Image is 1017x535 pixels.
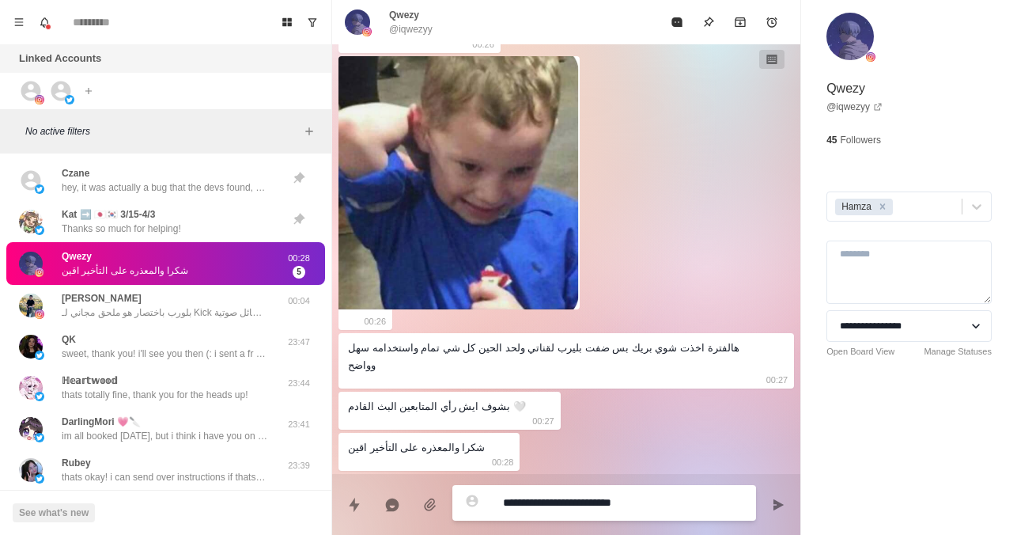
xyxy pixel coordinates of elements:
[35,309,44,319] img: picture
[62,332,76,347] p: QK
[826,345,894,359] a: Open Board View
[826,13,874,60] img: picture
[35,392,44,401] img: picture
[35,474,44,484] img: picture
[35,267,44,277] img: picture
[874,199,891,215] div: Remove Hamza
[756,6,788,38] button: Add reminder
[62,222,181,236] p: Thanks so much for helping!
[62,388,248,402] p: thats totally fine, thank you for the heads up!
[25,124,300,138] p: No active filters
[19,376,43,400] img: picture
[841,133,881,147] p: Followers
[389,22,433,36] p: @iqwezyy
[35,351,44,360] img: picture
[62,347,267,361] p: sweet, thank you! i'll see you then (: i sent a fr on discord too
[348,340,759,374] div: هالفترة اخذت شوي بريك بس ضفت بليرب لقناتي ولحد الحين كل شي تمام واستخدامه سهل وواضح
[62,470,267,484] p: thats okay! i can send over instructions if thats easier?
[826,100,883,114] a: @iqwezyy
[472,36,494,53] p: 00:26
[389,8,419,22] p: Qwezy
[279,294,319,308] p: 00:04
[376,489,408,521] button: Reply with AI
[19,51,101,66] p: Linked Accounts
[19,335,43,359] img: picture
[35,226,44,235] img: picture
[762,489,794,521] button: Send message
[837,199,874,215] div: Hamza
[62,207,155,222] p: Kat ➡️ 🇯🇵🇰🇷 3/15-4/3
[19,458,43,482] img: picture
[279,336,319,349] p: 23:47
[65,95,74,104] img: picture
[661,6,693,38] button: Mark as read
[279,252,319,265] p: 00:28
[62,374,118,388] p: ℍ𝕖𝕒𝕣𝕥𝕨𝕠𝕠𝕕
[32,9,57,35] button: Notifications
[338,489,370,521] button: Quick replies
[274,9,300,35] button: Board View
[348,439,485,457] div: شكرا والمعذره على التأخير اقين
[62,166,89,180] p: Czane
[724,6,756,38] button: Archive
[532,412,554,430] p: 00:27
[826,79,865,98] p: Qwezy
[300,122,319,141] button: Add filters
[35,433,44,442] img: picture
[293,266,305,279] span: 5
[62,305,267,320] p: بلورب باختصار هو ملحق مجاني لـ Kick يتيح لجمهورك إرسال رسائل صوتية (TTS) أو تشغيل تنبيهات صوتية ت...
[79,82,98,101] button: Add account
[19,417,43,441] img: picture
[924,345,992,359] a: Manage Statuses
[62,429,267,443] p: im all booked [DATE], but i think i have you on discord so i'll send over instructions there!
[492,453,514,471] p: 00:28
[35,95,44,104] img: picture
[364,313,386,330] p: 00:26
[866,52,875,62] img: picture
[279,418,319,431] p: 23:41
[19,252,43,275] img: picture
[279,377,319,390] p: 23:44
[62,180,267,195] p: hey, it was actually a bug that the devs found, they had pushed up a short-term fix while they pa...
[62,249,92,264] p: Qwezy
[348,398,526,415] div: بشوف ايش رأي المتابعين البث القادم 🤍
[62,456,91,470] p: Rubey
[338,56,580,309] img: image
[62,264,188,278] p: شكرا والمعذره على التأخير اقين
[693,6,724,38] button: Pin
[826,133,837,147] p: 45
[362,27,372,36] img: picture
[19,294,43,317] img: picture
[62,291,142,305] p: [PERSON_NAME]
[414,489,446,521] button: Add media
[345,9,370,35] img: picture
[6,9,32,35] button: Menu
[19,210,43,233] img: picture
[62,415,141,429] p: DarlingMori 💗🔪
[279,459,319,472] p: 23:39
[13,503,95,522] button: See what's new
[300,9,325,35] button: Show unread conversations
[766,371,788,389] p: 00:27
[35,184,44,194] img: picture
